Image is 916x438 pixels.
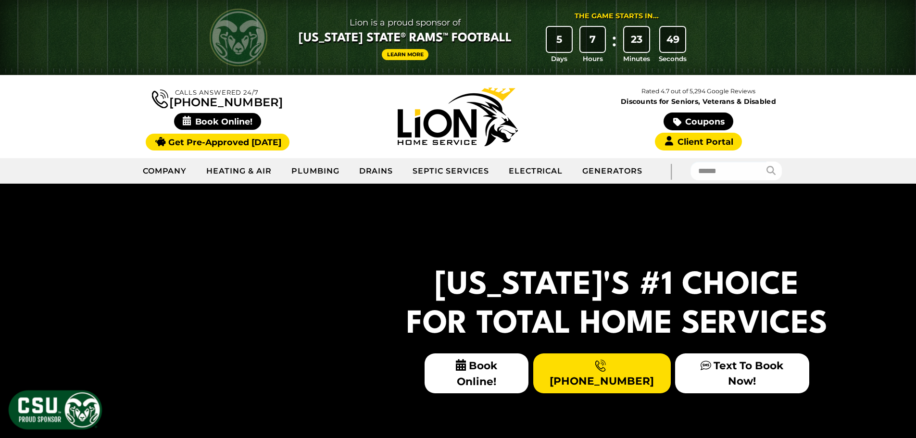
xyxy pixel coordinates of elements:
[425,353,529,393] span: Book Online!
[573,159,652,183] a: Generators
[533,353,671,393] a: [PHONE_NUMBER]
[583,54,603,63] span: Hours
[655,133,741,150] a: Client Portal
[174,113,261,130] span: Book Online!
[282,159,350,183] a: Plumbing
[146,134,289,150] a: Get Pre-Approved [DATE]
[624,27,649,52] div: 23
[609,27,619,64] div: :
[547,27,572,52] div: 5
[652,158,690,184] div: |
[675,353,809,393] a: Text To Book Now!
[350,159,403,183] a: Drains
[299,30,512,47] span: [US_STATE] State® Rams™ Football
[659,54,687,63] span: Seconds
[664,113,733,130] a: Coupons
[660,27,685,52] div: 49
[197,159,281,183] a: Heating & Air
[623,54,650,63] span: Minutes
[398,88,518,146] img: Lion Home Service
[575,11,659,22] div: The Game Starts in...
[133,159,197,183] a: Company
[580,98,817,105] span: Discounts for Seniors, Veterans & Disabled
[401,266,833,344] h2: [US_STATE]'s #1 Choice For Total Home Services
[580,27,605,52] div: 7
[210,9,267,66] img: CSU Rams logo
[152,88,283,108] a: [PHONE_NUMBER]
[578,86,818,97] p: Rated 4.7 out of 5,294 Google Reviews
[7,389,103,431] img: CSU Sponsor Badge
[551,54,567,63] span: Days
[499,159,573,183] a: Electrical
[403,159,499,183] a: Septic Services
[382,49,429,60] a: Learn More
[299,15,512,30] span: Lion is a proud sponsor of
